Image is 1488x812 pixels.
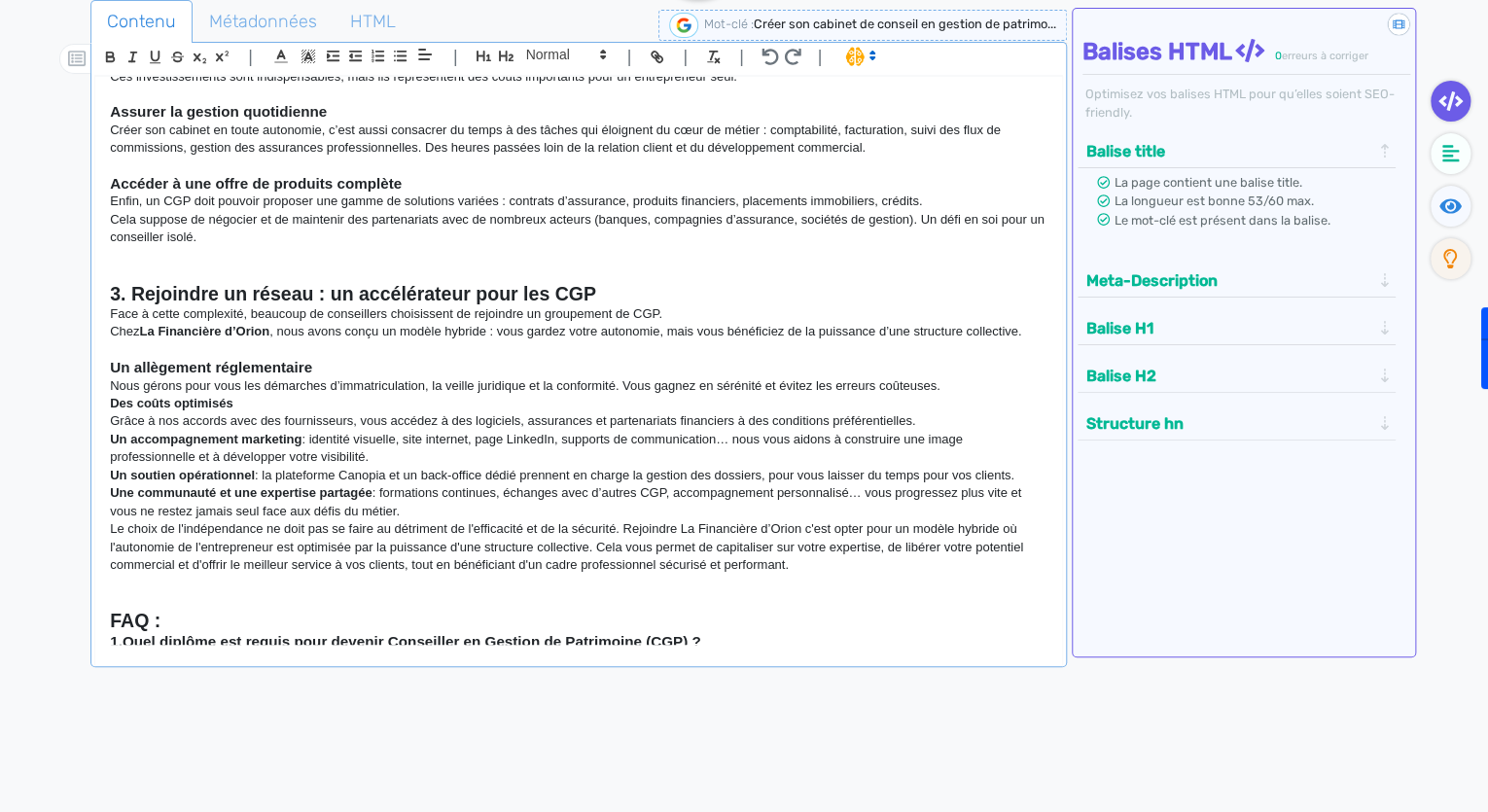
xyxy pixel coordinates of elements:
p: Cela suppose de négocier et de maintenir des partenariats avec de nombreux acteurs (banques, comp... [110,211,1047,247]
h4: Balises HTML [1082,38,1410,66]
strong: 3. Rejoindre un réseau : un accélérateur pour les CGP [110,283,596,304]
span: I.Assistant [836,45,882,68]
span: 0 [1275,50,1282,62]
strong: Accéder à une offre de produits complète [110,175,402,192]
p: : formations continues, échanges avec d’autres CGP, accompagnement personnalisé… vous progressez ... [110,484,1047,520]
strong: Un allègement réglementaire [110,359,312,375]
div: Balise title [1081,135,1393,167]
button: Meta-Description [1081,265,1377,297]
div: Structure hn [1081,407,1393,440]
button: Balise title [1081,135,1377,167]
div: Balise H2 [1081,360,1393,392]
strong: Un accompagnement marketing [110,432,301,446]
span: | [818,44,823,70]
p: : la plateforme Canopia et un back-office dédié prennent en charge la gestion des dossiers, pour ... [110,467,1047,484]
p: : identité visuelle, site internet, page LinkedIn, supports de communication… nous vous aidons à ... [110,431,1047,467]
span: | [248,44,253,70]
span: | [739,44,744,70]
img: google-serp-logo.png [669,13,698,38]
div: Meta-Description [1081,265,1393,297]
span: La longueur est bonne 53/60 max. [1115,194,1314,208]
strong: Assurer la gestion quotidienne [110,103,327,120]
p: Le choix de l'indépendance ne doit pas se faire au détriment de l'efficacité et de la sécurité. R... [110,520,1047,574]
p: Ces investissements sont indispensables, mais ils représentent des coûts importants pour un entre... [110,68,1047,86]
span: | [683,44,688,70]
span: Créer son cabinet de conseil en gestion de patrimo... [754,17,1056,31]
p: Créer son cabinet en toute autonomie, c’est aussi consacrer du temps à des tâches qui éloignent d... [110,122,1047,158]
strong: Une communauté et une expertise partagée [110,485,372,500]
strong: 1.Quel diplôme est requis pour devenir Conseiller en Gestion de Patrimoine (CGP) ? [110,633,700,650]
button: Balise H2 [1081,360,1377,392]
button: Structure hn [1081,407,1377,440]
p: Face à cette complexité, beaucoup de conseillers choisissent de rejoindre un groupement de CGP. [110,305,1047,323]
strong: FAQ : [110,610,160,631]
strong: Des coûts optimisés [110,396,232,410]
p: Chez , nous avons conçu un modèle hybride : vous gardez votre autonomie, mais vous bénéficiez de ... [110,323,1047,340]
button: Balise H1 [1081,312,1377,344]
p: Nous gérons pour vous les démarches d’immatriculation, la veille juridique et la conformité. Vous... [110,377,1047,395]
strong: La Financière d’Orion [140,324,270,338]
span: Le mot-clé est présent dans la balise. [1115,213,1330,228]
span: | [453,44,458,70]
span: Mot-clé : [704,17,754,31]
div: Optimisez vos balises HTML pour qu’elles soient SEO-friendly. [1082,85,1410,122]
p: Enfin, un CGP doit pouvoir proposer une gamme de solutions variées : contrats d’assurance, produi... [110,193,1047,210]
span: La page contient une balise title. [1115,175,1302,190]
span: | [627,44,632,70]
p: Grâce à nos accords avec des fournisseurs, vous accédez à des logiciels, assurances et partenaria... [110,412,1047,430]
div: Balise H1 [1081,312,1393,344]
span: erreurs à corriger [1282,50,1368,62]
strong: Un soutien opérationnel [110,468,255,482]
span: Aligment [411,43,439,66]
